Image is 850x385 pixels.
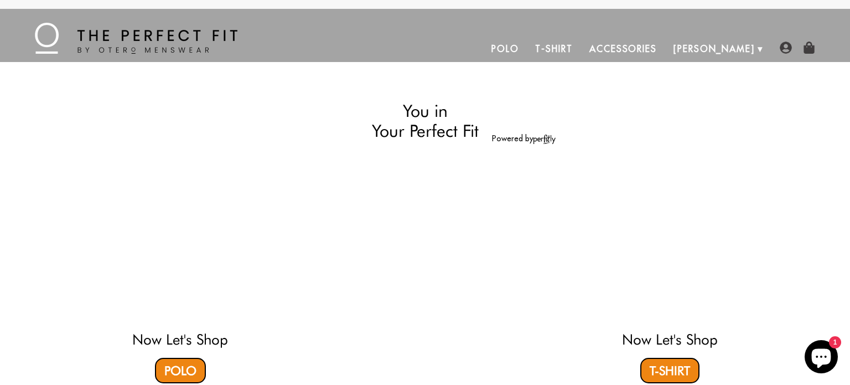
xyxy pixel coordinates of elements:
a: Now Let's Shop [622,331,718,348]
img: user-account-icon.png [780,42,792,54]
a: Accessories [581,35,665,62]
a: T-Shirt [527,35,581,62]
a: T-Shirt [640,358,699,383]
inbox-online-store-chat: Shopify online store chat [801,340,841,376]
a: Polo [483,35,527,62]
h2: You in Your Perfect Fit [294,101,556,141]
a: Powered by [492,134,556,143]
a: Now Let's Shop [132,331,228,348]
a: [PERSON_NAME] [665,35,763,62]
img: The Perfect Fit - by Otero Menswear - Logo [35,23,237,54]
a: Polo [155,358,206,383]
img: perfitly-logo_73ae6c82-e2e3-4a36-81b1-9e913f6ac5a1.png [533,135,556,144]
img: shopping-bag-icon.png [803,42,815,54]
